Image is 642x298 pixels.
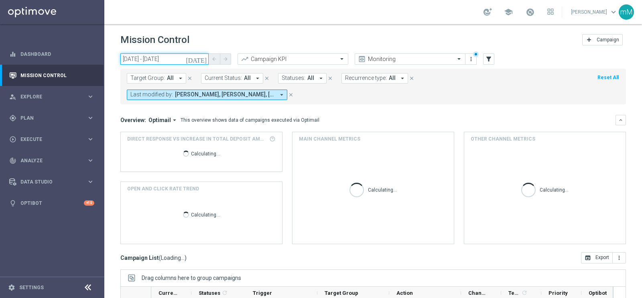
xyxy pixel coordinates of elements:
h3: Overview: [120,116,146,124]
button: Reset All [597,73,620,82]
a: Mission Control [20,65,94,86]
input: Select date range [120,53,209,65]
span: school [504,8,513,16]
button: Last modified by: [PERSON_NAME], [PERSON_NAME], [PERSON_NAME], [PERSON_NAME] arrow_drop_down [127,90,287,100]
i: gps_fixed [9,114,16,122]
ng-select: Monitoring [355,53,465,65]
i: arrow_drop_down [317,75,325,82]
span: Analyze [20,158,87,163]
button: arrow_forward [220,53,231,65]
i: equalizer [9,51,16,58]
div: Row Groups [142,275,241,281]
div: equalizer Dashboard [9,51,95,57]
span: Current Status [158,290,178,296]
button: filter_alt [483,53,494,65]
i: close [327,76,333,81]
i: arrow_drop_down [177,75,184,82]
p: Calculating... [540,186,569,193]
span: Drag columns here to group campaigns [142,275,241,281]
button: keyboard_arrow_down [616,115,626,125]
i: refresh [521,290,528,296]
p: Calculating... [191,210,220,218]
button: close [263,74,270,83]
i: trending_up [241,55,249,63]
span: [PERSON_NAME], [PERSON_NAME], [PERSON_NAME], [PERSON_NAME] [175,91,275,98]
span: Loading... [161,254,185,261]
i: filter_alt [485,55,492,63]
span: Channel [468,290,488,296]
div: Dashboard [9,43,94,65]
span: All [307,75,314,82]
i: arrow_drop_down [399,75,406,82]
span: ( [159,254,161,261]
button: [DATE] [185,53,209,65]
button: open_in_browser Export [581,252,613,263]
div: Mission Control [9,65,94,86]
button: Statuses: All arrow_drop_down [278,73,327,84]
div: There are unsaved changes [473,51,479,57]
span: Execute [20,137,87,142]
p: Calculating... [368,186,397,193]
i: track_changes [9,157,16,164]
i: close [409,76,414,81]
i: arrow_drop_down [254,75,261,82]
span: Calculate column [220,288,228,297]
span: Optibot [589,290,607,296]
span: Trigger [253,290,272,296]
button: person_search Explore keyboard_arrow_right [9,94,95,100]
button: Recurrence type: All arrow_drop_down [341,73,408,84]
i: arrow_drop_down [278,91,285,98]
i: lightbulb [9,200,16,207]
button: add Campaign [582,34,623,45]
span: Data Studio [20,180,87,184]
button: track_changes Analyze keyboard_arrow_right [9,157,95,164]
i: close [187,76,193,81]
button: more_vert [467,54,475,64]
div: Explore [9,93,87,100]
i: person_search [9,93,16,100]
i: [DATE] [186,55,207,63]
i: arrow_back [211,56,217,62]
span: ) [185,254,187,261]
button: close [327,74,334,83]
a: Settings [19,285,44,290]
div: Mission Control [9,72,95,79]
ng-select: Campaign KPI [238,53,348,65]
div: gps_fixed Plan keyboard_arrow_right [9,115,95,121]
div: This overview shows data of campaigns executed via Optimail [181,116,319,124]
span: Campaign [597,37,619,43]
span: Plan [20,116,87,120]
span: Target Group: [130,75,165,82]
div: Execute [9,136,87,143]
i: play_circle_outline [9,136,16,143]
i: arrow_drop_down [171,116,178,124]
i: preview [358,55,366,63]
button: close [287,90,295,99]
span: Current Status: [205,75,242,82]
i: more_vert [616,255,622,261]
multiple-options-button: Export to CSV [581,254,626,261]
span: Target Group [325,290,358,296]
div: mM [619,4,634,20]
button: play_circle_outline Execute keyboard_arrow_right [9,136,95,143]
h4: OPEN AND CLICK RATE TREND [127,185,199,192]
span: All [167,75,174,82]
i: keyboard_arrow_right [87,135,94,143]
i: settings [8,284,15,291]
i: keyboard_arrow_right [87,93,94,100]
span: Calculate column [520,288,528,297]
i: close [288,92,294,98]
i: refresh [221,290,228,296]
button: Data Studio keyboard_arrow_right [9,179,95,185]
span: Templates [508,290,520,296]
span: Statuses: [282,75,305,82]
button: Target Group: All arrow_drop_down [127,73,186,84]
div: Analyze [9,157,87,164]
div: Plan [9,114,87,122]
span: Last modified by: [130,91,173,98]
i: keyboard_arrow_right [87,178,94,186]
i: add [586,37,592,43]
